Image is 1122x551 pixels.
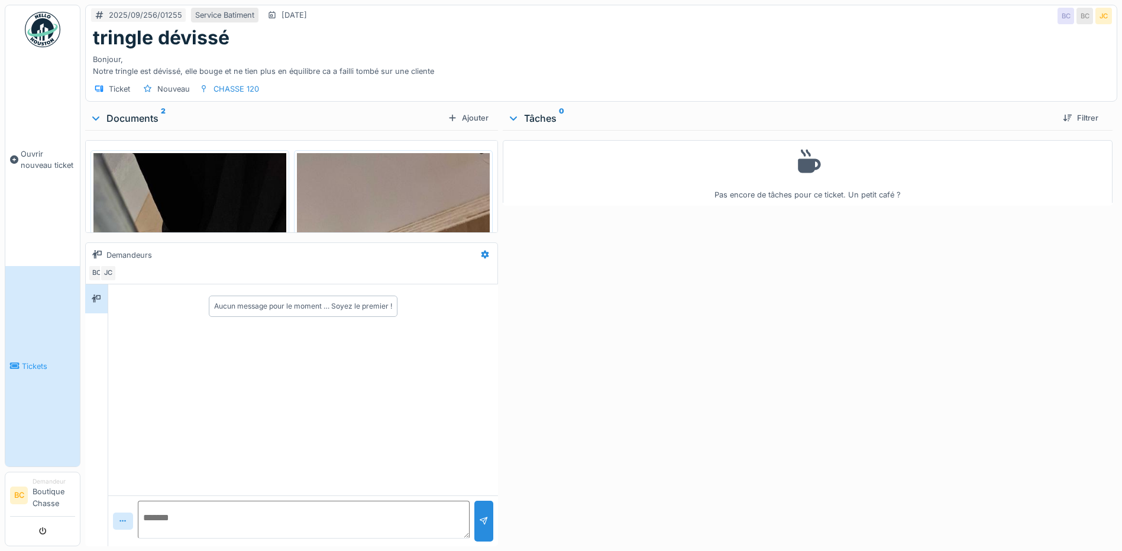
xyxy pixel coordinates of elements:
[559,111,564,125] sup: 0
[1076,8,1093,24] div: BC
[10,477,75,517] a: BC DemandeurBoutique Chasse
[33,477,75,514] li: Boutique Chasse
[25,12,60,47] img: Badge_color-CXgf-gQk.svg
[5,54,80,266] a: Ouvrir nouveau ticket
[507,111,1053,125] div: Tâches
[90,111,443,125] div: Documents
[214,301,392,312] div: Aucun message pour le moment … Soyez le premier !
[22,361,75,372] span: Tickets
[88,265,105,281] div: BC
[100,265,117,281] div: JC
[21,148,75,171] span: Ouvrir nouveau ticket
[93,49,1110,76] div: Bonjour, Notre tringle est dévissé, elle bouge et ne tien plus en équilibre ca a failli tombé sur...
[282,9,307,21] div: [DATE]
[33,477,75,486] div: Demandeur
[510,145,1105,200] div: Pas encore de tâches pour ce ticket. Un petit café ?
[109,9,182,21] div: 2025/09/256/01255
[1058,110,1103,126] div: Filtrer
[161,111,166,125] sup: 2
[1095,8,1112,24] div: JC
[214,83,259,95] div: CHASSE 120
[109,83,130,95] div: Ticket
[1058,8,1074,24] div: BC
[93,27,229,49] h1: tringle dévissé
[5,266,80,466] a: Tickets
[106,249,152,261] div: Demandeurs
[157,83,190,95] div: Nouveau
[195,9,254,21] div: Service Batiment
[10,487,28,504] li: BC
[443,110,493,126] div: Ajouter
